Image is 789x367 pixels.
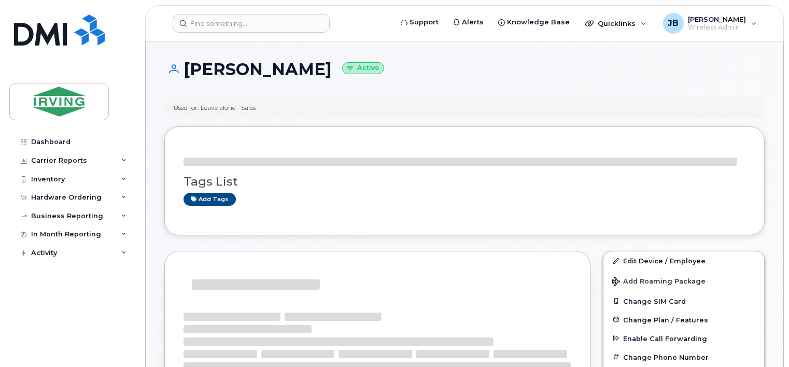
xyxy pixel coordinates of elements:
a: Edit Device / Employee [603,251,764,270]
span: Enable Call Forwarding [623,334,707,342]
div: Used for: Leave alone - Sales [174,103,256,112]
h3: Tags List [184,175,745,188]
a: Add tags [184,193,236,206]
button: Change Plan / Features [603,310,764,329]
button: Change SIM Card [603,292,764,310]
h1: [PERSON_NAME] [164,60,765,78]
span: Add Roaming Package [612,277,706,287]
button: Add Roaming Package [603,270,764,291]
button: Enable Call Forwarding [603,329,764,348]
button: Change Phone Number [603,348,764,366]
span: Change Plan / Features [623,316,708,323]
small: Active [342,62,384,74]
